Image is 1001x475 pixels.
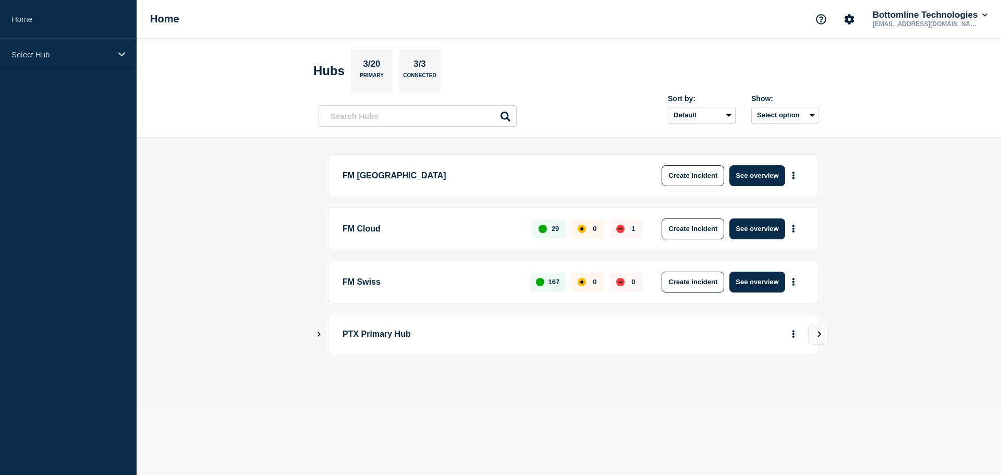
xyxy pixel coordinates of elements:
[313,64,345,78] h2: Hubs
[343,272,518,293] p: FM Swiss
[536,278,544,286] div: up
[808,324,829,345] button: View
[552,225,559,233] p: 29
[787,325,800,344] button: More actions
[319,105,517,127] input: Search Hubs
[578,225,586,233] div: affected
[668,94,736,103] div: Sort by:
[578,278,586,286] div: affected
[838,8,860,30] button: Account settings
[539,225,547,233] div: up
[668,107,736,124] select: Sort by
[751,107,819,124] button: Select option
[616,278,625,286] div: down
[343,218,520,239] p: FM Cloud
[631,225,635,233] p: 1
[343,325,631,344] p: PTX Primary Hub
[662,218,724,239] button: Create incident
[729,272,785,293] button: See overview
[593,278,596,286] p: 0
[729,165,785,186] button: See overview
[662,165,724,186] button: Create incident
[616,225,625,233] div: down
[871,20,979,28] p: [EMAIL_ADDRESS][DOMAIN_NAME]
[403,72,436,83] p: Connected
[787,272,800,291] button: More actions
[787,219,800,238] button: More actions
[548,278,560,286] p: 167
[410,59,430,72] p: 3/3
[593,225,596,233] p: 0
[343,165,631,186] p: FM [GEOGRAPHIC_DATA]
[662,272,724,293] button: Create incident
[787,166,800,185] button: More actions
[810,8,832,30] button: Support
[729,218,785,239] button: See overview
[316,331,322,338] button: Show Connected Hubs
[631,278,635,286] p: 0
[751,94,819,103] div: Show:
[360,72,384,83] p: Primary
[150,13,179,25] h1: Home
[871,10,990,20] button: Bottomline Technologies
[359,59,384,72] p: 3/20
[11,50,112,59] p: Select Hub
